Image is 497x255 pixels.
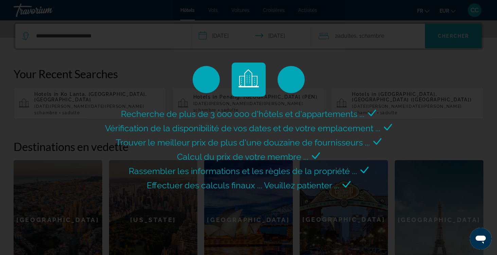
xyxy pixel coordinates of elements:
iframe: Bouton de lancement de la fenêtre de messagerie [470,228,492,250]
span: Recherche de plus de 3 000 000 d'hôtels et d'appartements ... [121,109,365,119]
span: Vérification de la disponibilité de vos dates et de votre emplacement ... [105,123,380,133]
span: Rassembler les informations et les règles de la propriété ... [129,166,357,176]
span: Calcul du prix de votre membre ... [177,152,308,162]
span: Effectuer des calculs finaux ... Veuillez patienter ... [147,180,339,190]
span: Trouver le meilleur prix de plus d'une douzaine de fournisseurs ... [116,137,370,148]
